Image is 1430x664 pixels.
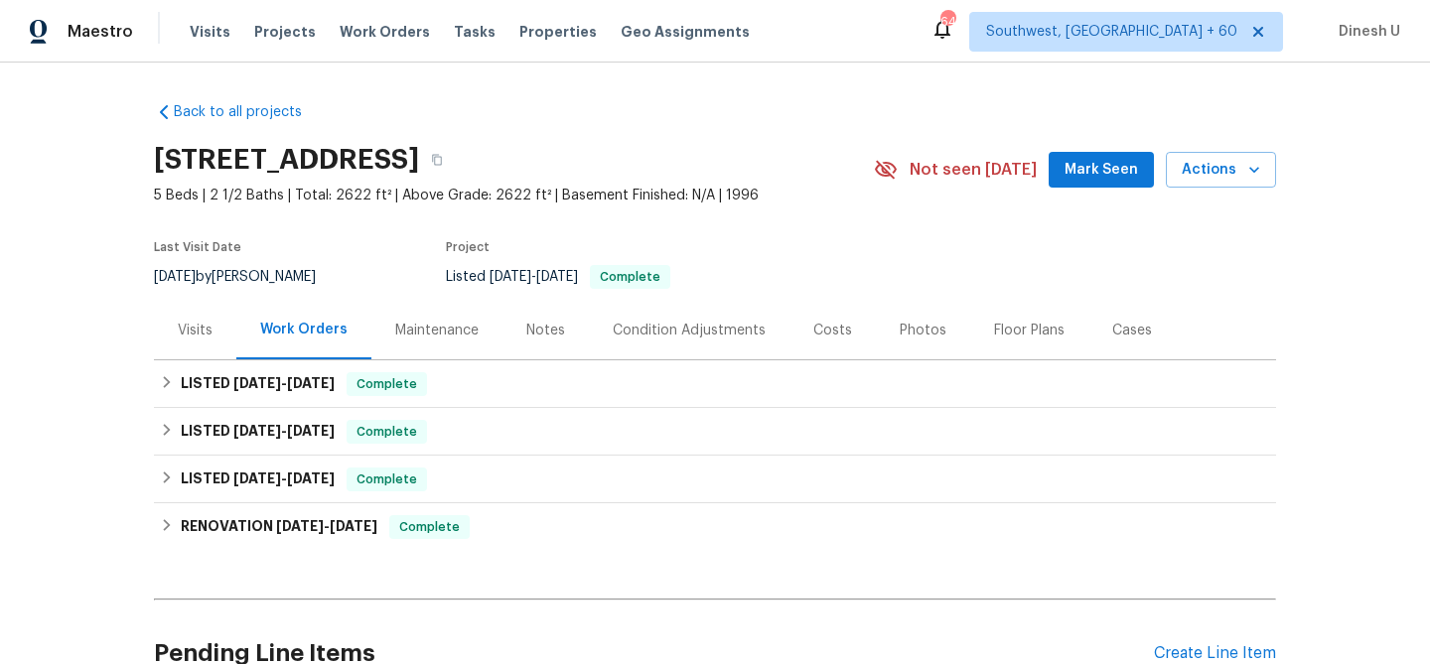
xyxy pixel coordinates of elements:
span: - [276,519,377,533]
span: Complete [592,271,668,283]
span: Southwest, [GEOGRAPHIC_DATA] + 60 [986,22,1237,42]
span: Geo Assignments [621,22,750,42]
div: Create Line Item [1154,644,1276,663]
span: Properties [519,22,597,42]
span: [DATE] [233,424,281,438]
h6: RENOVATION [181,515,377,539]
div: by [PERSON_NAME] [154,265,340,289]
a: Back to all projects [154,102,345,122]
div: Photos [900,321,946,340]
h6: LISTED [181,467,335,491]
h2: [STREET_ADDRESS] [154,150,419,170]
span: [DATE] [536,270,578,284]
div: LISTED [DATE]-[DATE]Complete [154,456,1276,503]
span: Work Orders [340,22,430,42]
span: [DATE] [276,519,324,533]
span: Project [446,241,490,253]
div: Work Orders [260,320,348,339]
div: Maintenance [395,321,479,340]
span: - [233,424,335,438]
div: LISTED [DATE]-[DATE]Complete [154,408,1276,456]
div: Costs [813,321,852,340]
button: Copy Address [419,142,455,178]
span: Visits [190,22,230,42]
button: Mark Seen [1049,152,1154,189]
span: Complete [349,374,425,394]
span: Not seen [DATE] [910,160,1037,180]
span: [DATE] [233,376,281,390]
span: Projects [254,22,316,42]
button: Actions [1166,152,1276,189]
span: Tasks [454,25,496,39]
div: Condition Adjustments [613,321,766,340]
span: Actions [1182,158,1260,183]
span: [DATE] [233,471,281,485]
span: Maestro [68,22,133,42]
span: [DATE] [490,270,531,284]
span: Complete [349,422,425,442]
h6: LISTED [181,372,335,396]
span: Complete [391,517,468,537]
span: Listed [446,270,670,284]
span: [DATE] [154,270,196,284]
div: Floor Plans [994,321,1065,340]
span: - [490,270,578,284]
div: Notes [526,321,565,340]
span: [DATE] [330,519,377,533]
span: Mark Seen [1065,158,1138,183]
span: Complete [349,469,425,489]
span: [DATE] [287,471,335,485]
span: [DATE] [287,376,335,390]
div: Visits [178,321,213,340]
span: Dinesh U [1331,22,1400,42]
div: LISTED [DATE]-[DATE]Complete [154,360,1276,408]
span: 5 Beds | 2 1/2 Baths | Total: 2622 ft² | Above Grade: 2622 ft² | Basement Finished: N/A | 1996 [154,186,874,205]
span: - [233,471,335,485]
span: - [233,376,335,390]
span: Last Visit Date [154,241,241,253]
span: [DATE] [287,424,335,438]
div: RENOVATION [DATE]-[DATE]Complete [154,503,1276,551]
h6: LISTED [181,420,335,444]
div: 649 [940,12,954,32]
div: Cases [1112,321,1152,340]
